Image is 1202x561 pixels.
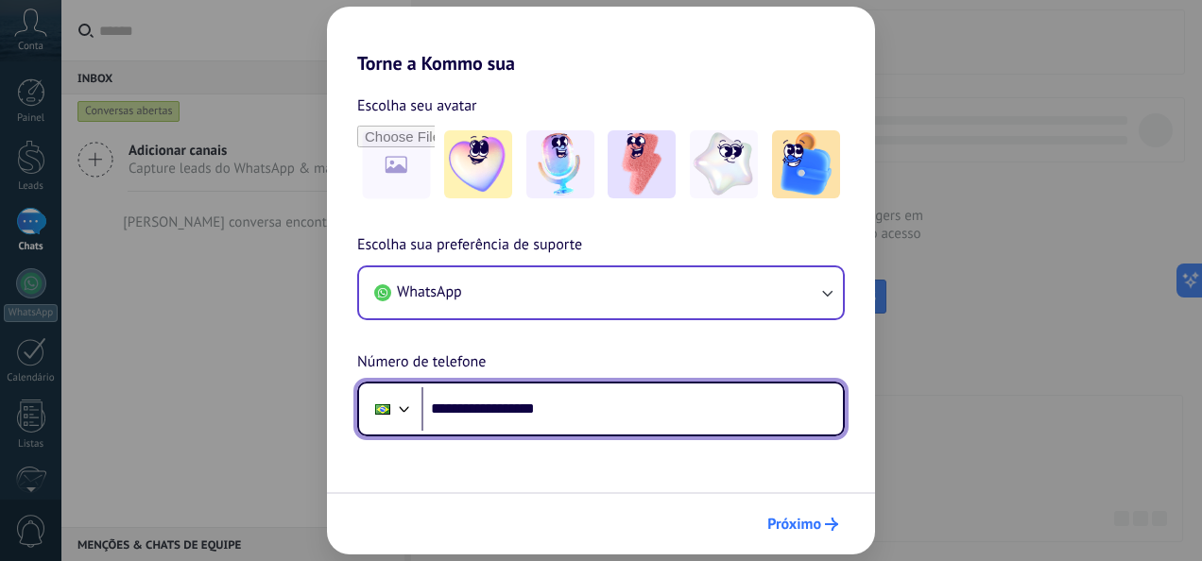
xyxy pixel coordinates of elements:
span: Número de telefone [357,350,486,375]
img: -2.jpeg [526,130,594,198]
span: Escolha sua preferência de suporte [357,233,582,258]
img: -1.jpeg [444,130,512,198]
img: -5.jpeg [772,130,840,198]
span: Escolha seu avatar [357,93,477,118]
span: WhatsApp [397,282,462,301]
img: -3.jpeg [608,130,676,198]
div: Brazil: + 55 [365,389,401,429]
button: WhatsApp [359,267,843,318]
span: Próximo [767,518,821,531]
h2: Torne a Kommo sua [327,7,875,75]
button: Próximo [759,508,847,540]
img: -4.jpeg [690,130,758,198]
